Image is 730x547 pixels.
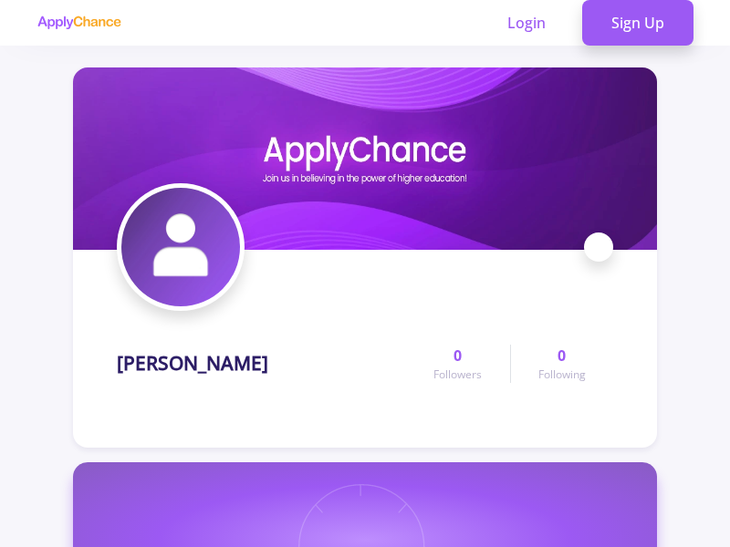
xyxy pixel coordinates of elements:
h1: [PERSON_NAME] [117,352,268,375]
img: applychance logo text only [36,15,121,30]
span: 0 [454,345,462,366]
span: 0 [558,345,566,366]
span: Following [538,366,586,383]
img: Ali Kargozarcover image [73,67,657,250]
img: Ali Kargozaravatar [121,188,240,306]
a: 0Following [510,345,613,383]
span: Followers [433,366,482,383]
a: 0Followers [406,345,509,383]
